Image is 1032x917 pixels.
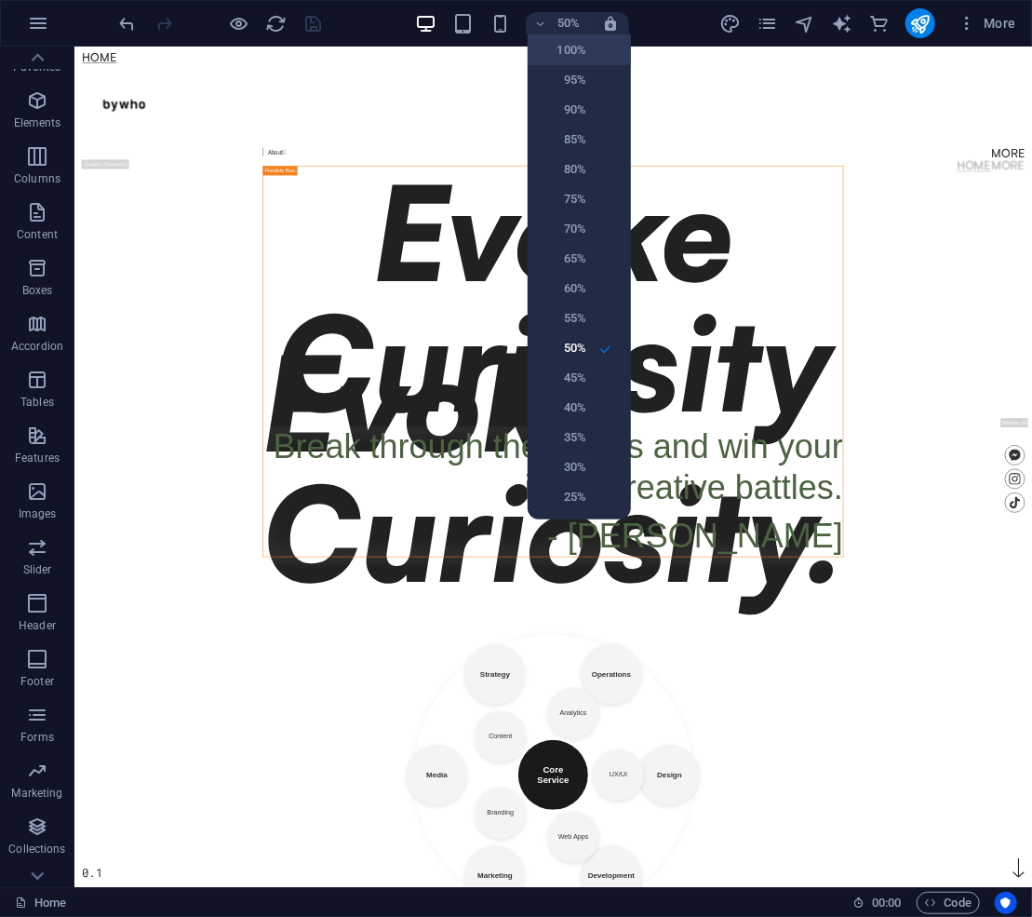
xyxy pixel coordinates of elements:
[539,39,586,61] h6: 100%
[539,367,586,389] h6: 45%
[539,69,586,91] h6: 95%
[539,397,586,419] h6: 40%
[539,337,586,359] h6: 50%
[539,307,586,330] h6: 55%
[539,248,586,270] h6: 65%
[539,158,586,181] h6: 80%
[539,277,586,300] h6: 60%
[539,486,586,508] h6: 25%
[539,188,586,210] h6: 75%
[539,99,586,121] h6: 90%
[539,426,586,449] h6: 35%
[539,456,586,479] h6: 30%
[539,218,586,240] h6: 70%
[539,128,586,151] h6: 85%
